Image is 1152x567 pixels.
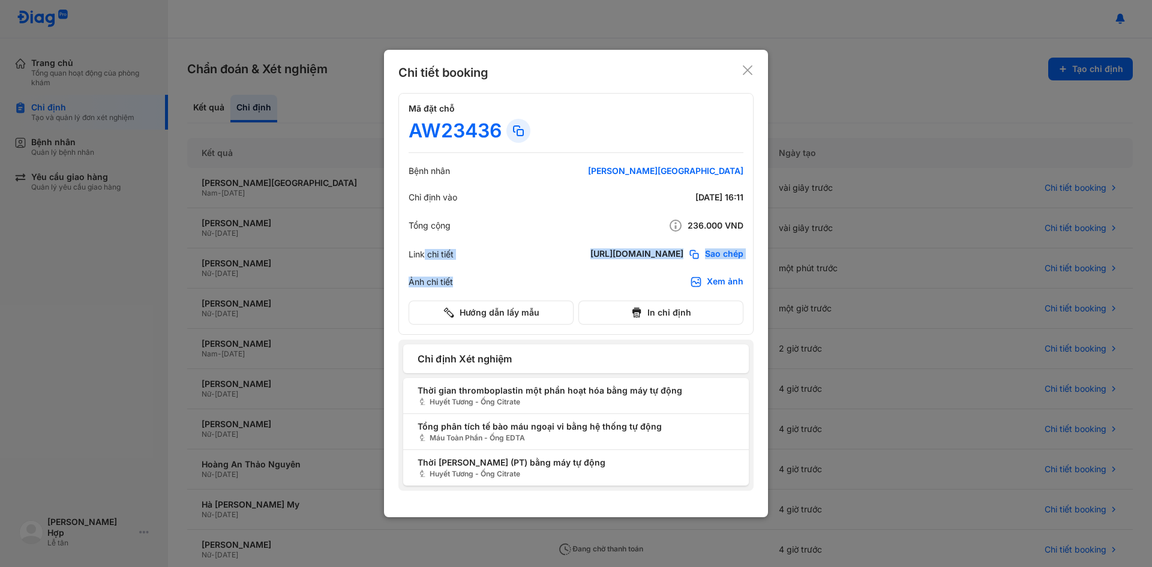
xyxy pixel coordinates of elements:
span: Chỉ định Xét nghiệm [418,352,734,366]
button: Hướng dẫn lấy mẫu [409,301,574,325]
span: Máu Toàn Phần - Ống EDTA [418,433,734,443]
div: Link chi tiết [409,249,454,260]
span: Huyết Tương - Ống Citrate [418,397,734,407]
span: Thời gian thromboplastin một phần hoạt hóa bằng máy tự động [418,384,734,397]
div: Ảnh chi tiết [409,277,453,287]
span: Thời [PERSON_NAME] (PT) bằng máy tự động [418,456,734,469]
span: Tổng phân tích tế bào máu ngoại vi bằng hệ thống tự động [418,420,734,433]
div: [URL][DOMAIN_NAME] [590,248,683,260]
div: 236.000 VND [599,218,743,233]
div: [PERSON_NAME][GEOGRAPHIC_DATA] [588,166,743,176]
button: In chỉ định [578,301,743,325]
div: Xem ảnh [707,276,743,288]
div: Bệnh nhân [409,166,450,176]
span: Huyết Tương - Ống Citrate [418,469,734,479]
div: Tổng cộng [409,220,451,231]
div: Chi tiết booking [398,64,488,81]
h4: Mã đặt chỗ [409,103,743,114]
div: AW23436 [409,119,502,143]
span: Sao chép [705,248,743,260]
div: Chỉ định vào [409,192,457,203]
div: [DATE] 16:11 [599,192,743,203]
